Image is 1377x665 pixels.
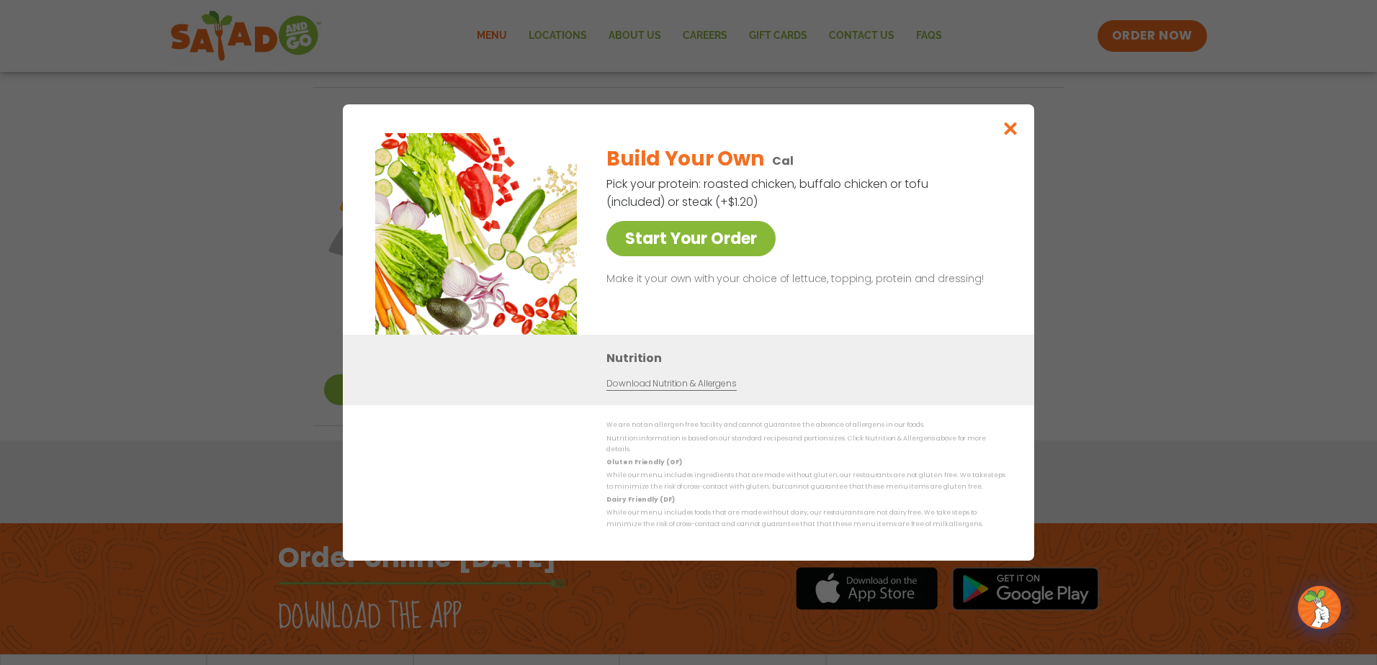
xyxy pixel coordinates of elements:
[606,377,736,391] a: Download Nutrition & Allergens
[606,495,674,504] strong: Dairy Friendly (DF)
[606,175,930,211] p: Pick your protein: roasted chicken, buffalo chicken or tofu (included) or steak (+$1.20)
[375,133,577,335] img: Featured product photo for Build Your Own
[606,349,1013,367] h3: Nutrition
[987,104,1034,153] button: Close modal
[772,152,794,170] p: Cal
[606,458,681,466] strong: Gluten Friendly (GF)
[606,271,1000,288] p: Make it your own with your choice of lettuce, topping, protein and dressing!
[606,420,1005,430] p: We are not an allergen free facility and cannot guarantee the absence of allergens in our foods.
[606,144,763,174] h2: Build Your Own
[606,433,1005,456] p: Nutrition information is based on our standard recipes and portion sizes. Click Nutrition & Aller...
[606,470,1005,492] p: While our menu includes ingredients that are made without gluten, our restaurants are not gluten ...
[606,221,776,256] a: Start Your Order
[1299,587,1340,628] img: wpChatIcon
[606,507,1005,530] p: While our menu includes foods that are made without dairy, our restaurants are not dairy free. We...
